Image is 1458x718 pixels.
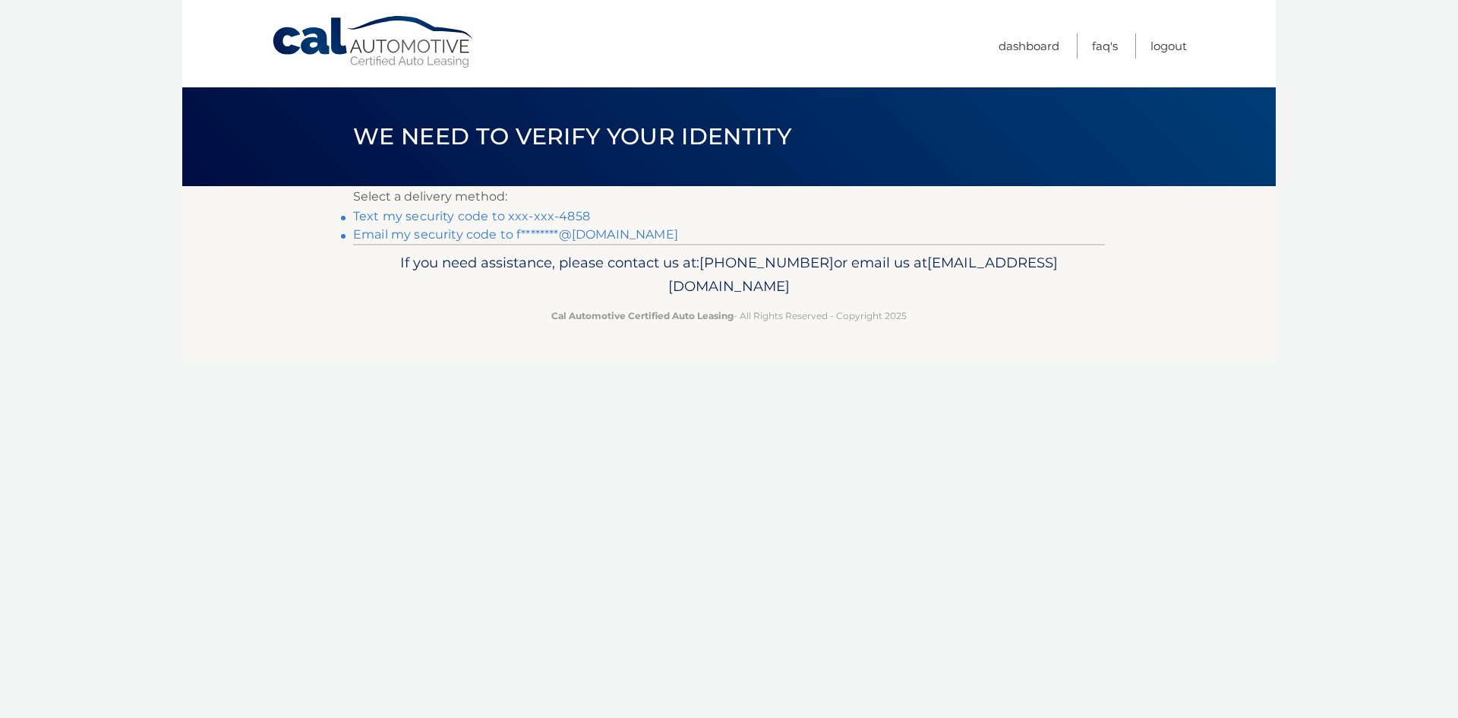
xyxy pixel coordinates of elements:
[271,15,476,69] a: Cal Automotive
[1150,33,1187,59] a: Logout
[363,251,1095,299] p: If you need assistance, please contact us at: or email us at
[353,227,678,242] a: Email my security code to f********@[DOMAIN_NAME]
[699,254,834,271] span: [PHONE_NUMBER]
[363,308,1095,324] p: - All Rights Reserved - Copyright 2025
[353,122,791,150] span: We need to verify your identity
[999,33,1059,59] a: Dashboard
[353,186,1105,207] p: Select a delivery method:
[1092,33,1118,59] a: FAQ's
[551,310,734,321] strong: Cal Automotive Certified Auto Leasing
[353,209,590,223] a: Text my security code to xxx-xxx-4858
